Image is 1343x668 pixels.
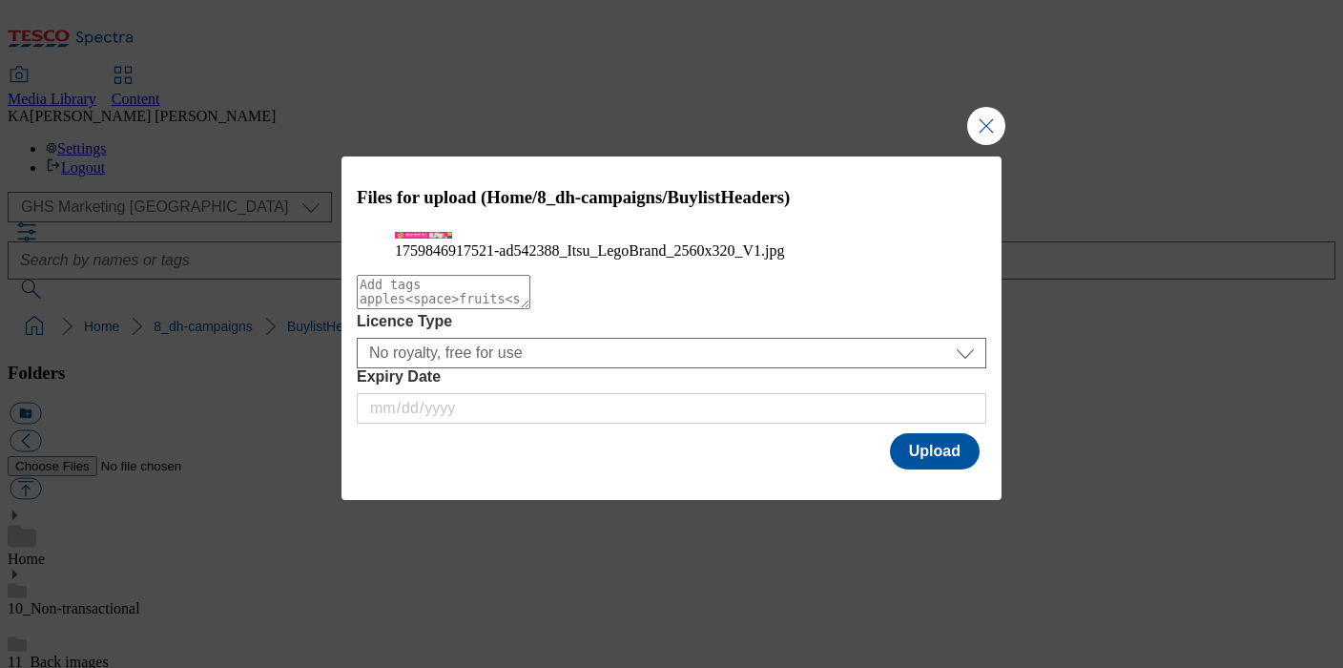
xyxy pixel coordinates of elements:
div: Modal [341,157,1002,501]
button: Upload [890,433,980,470]
label: Expiry Date [357,368,986,386]
h3: Files for upload (Home/8_dh-campaigns/BuylistHeaders) [357,187,986,208]
button: Close Modal [967,107,1005,145]
img: preview [395,232,452,240]
figcaption: 1759846917521-ad542388_Itsu_LegoBrand_2560x320_V1.jpg [395,242,948,260]
label: Licence Type [357,313,986,330]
